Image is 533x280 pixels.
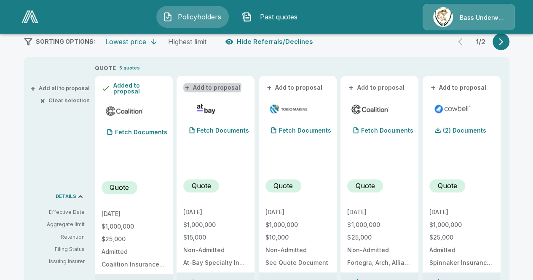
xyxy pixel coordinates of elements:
[347,83,406,92] button: +Add to proposal
[429,222,494,228] p: $1,000,000
[56,194,76,199] p: DETAILS
[429,247,494,253] p: Admitted
[115,129,167,135] p: Fetch Documents
[443,128,486,133] p: (2) Documents
[105,37,146,46] div: Lowest price
[437,181,457,191] p: Quote
[110,182,129,192] p: Quote
[265,222,330,228] p: $1,000,000
[31,221,85,228] p: Aggregate limit
[31,208,85,216] p: Effective Date
[265,235,330,240] p: $10,000
[223,34,316,50] button: Hide Referrals/Declines
[351,103,390,115] img: coalitioncyber
[273,181,293,191] p: Quote
[356,181,375,191] p: Quote
[279,128,331,133] p: Fetch Documents
[30,85,35,91] span: +
[168,37,206,46] div: Highest limit
[361,128,413,133] p: Fetch Documents
[185,85,190,91] span: +
[40,98,45,103] span: ×
[176,12,222,22] span: Policyholders
[269,103,308,115] img: tmhcccyber
[348,85,354,91] span: +
[183,247,248,253] p: Non-Admitted
[265,209,330,215] p: [DATE]
[95,64,116,72] p: QUOTE
[21,11,38,23] img: AA Logo
[31,245,85,253] p: Filing Status
[42,98,90,103] button: ×Clear selection
[183,235,248,240] p: $15,000
[192,181,211,191] p: Quote
[429,260,494,266] p: Spinnaker Insurance Company NAIC #24376, AM Best "A-" (Excellent) Rated.
[267,85,272,91] span: +
[265,247,330,253] p: Non-Admitted
[187,103,226,115] img: atbaycybersurplus
[431,85,436,91] span: +
[347,247,412,253] p: Non-Admitted
[472,38,489,45] p: 1 / 2
[102,261,166,267] p: Coalition Insurance Solutions
[102,236,166,242] p: $25,000
[102,224,166,229] p: $1,000,000
[102,249,166,255] p: Admitted
[197,128,249,133] p: Fetch Documents
[236,6,308,28] button: Past quotes IconPast quotes
[31,233,85,241] p: Retention
[119,64,140,72] p: 5 quotes
[163,12,173,22] img: Policyholders Icon
[347,222,412,228] p: $1,000,000
[183,260,248,266] p: At-Bay Specialty Insurance Company
[105,104,144,117] img: coalitioncyberadmitted
[183,222,248,228] p: $1,000,000
[433,103,472,115] img: cowbellp100
[265,83,324,92] button: +Add to proposal
[31,258,85,265] p: Issuing Insurer
[183,209,248,215] p: [DATE]
[102,211,166,217] p: [DATE]
[113,83,166,94] p: Added to proposal
[347,235,412,240] p: $25,000
[429,209,494,215] p: [DATE]
[36,38,95,45] span: SORTING OPTIONS:
[32,85,90,91] button: +Add all to proposal
[255,12,302,22] span: Past quotes
[347,209,412,215] p: [DATE]
[347,260,412,266] p: Fortegra, Arch, Allianz, Aspen, Vantage
[183,83,242,92] button: +Add to proposal
[265,260,330,266] p: See Quote Document
[242,12,252,22] img: Past quotes Icon
[156,6,229,28] button: Policyholders IconPolicyholders
[429,235,494,240] p: $25,000
[429,83,488,92] button: +Add to proposal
